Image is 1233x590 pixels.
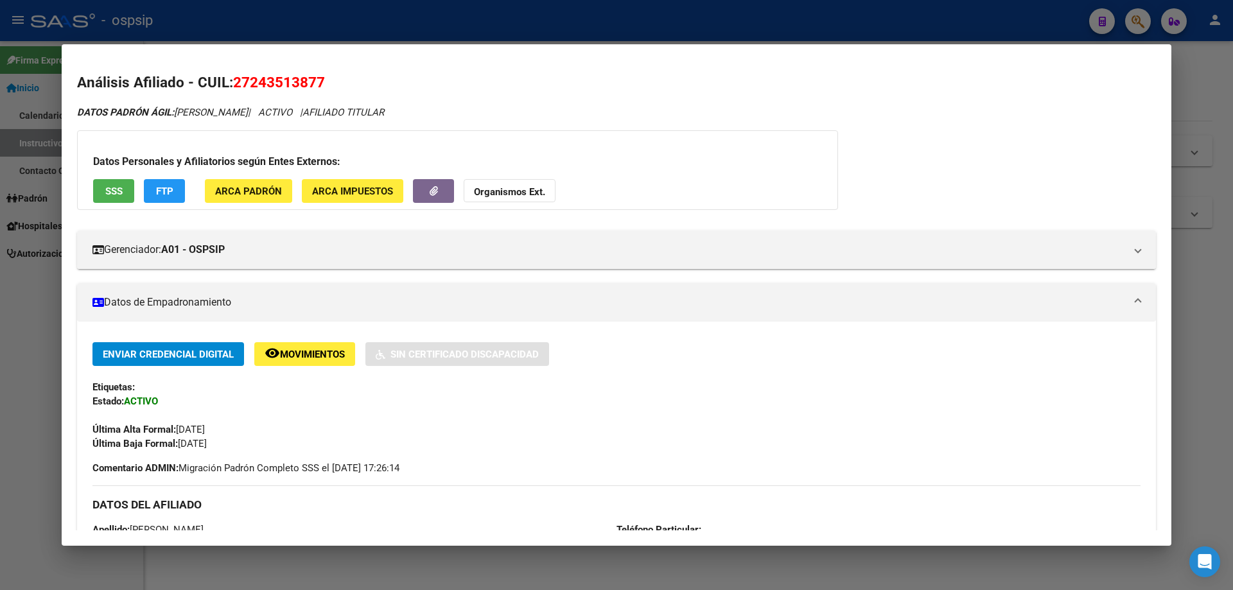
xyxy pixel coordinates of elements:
strong: Apellido: [92,524,130,535]
span: Migración Padrón Completo SSS el [DATE] 17:26:14 [92,461,399,475]
button: ARCA Impuestos [302,179,403,203]
span: SSS [105,186,123,197]
button: Movimientos [254,342,355,366]
strong: Teléfono Particular: [616,524,701,535]
span: ARCA Padrón [215,186,282,197]
span: FTP [156,186,173,197]
span: [DATE] [92,438,207,449]
button: ARCA Padrón [205,179,292,203]
mat-expansion-panel-header: Datos de Empadronamiento [77,283,1156,322]
span: ARCA Impuestos [312,186,393,197]
span: Enviar Credencial Digital [103,349,234,360]
mat-panel-title: Datos de Empadronamiento [92,295,1125,310]
strong: Organismos Ext. [474,186,545,198]
strong: A01 - OSPSIP [161,242,225,257]
button: Sin Certificado Discapacidad [365,342,549,366]
button: SSS [93,179,134,203]
span: [DATE] [92,424,205,435]
button: FTP [144,179,185,203]
span: Sin Certificado Discapacidad [390,349,539,360]
span: 27243513877 [233,74,325,91]
strong: Comentario ADMIN: [92,462,179,474]
h3: Datos Personales y Afiliatorios según Entes Externos: [93,154,822,169]
strong: Última Baja Formal: [92,438,178,449]
strong: Última Alta Formal: [92,424,176,435]
button: Organismos Ext. [464,179,555,203]
strong: Estado: [92,395,124,407]
i: | ACTIVO | [77,107,384,118]
button: Enviar Credencial Digital [92,342,244,366]
strong: DATOS PADRÓN ÁGIL: [77,107,174,118]
strong: Etiquetas: [92,381,135,393]
span: [PERSON_NAME] [92,524,204,535]
span: AFILIADO TITULAR [302,107,384,118]
h3: DATOS DEL AFILIADO [92,498,1141,512]
mat-expansion-panel-header: Gerenciador:A01 - OSPSIP [77,230,1156,269]
span: Movimientos [280,349,345,360]
mat-panel-title: Gerenciador: [92,242,1125,257]
h2: Análisis Afiliado - CUIL: [77,72,1156,94]
span: [PERSON_NAME] [77,107,248,118]
div: Open Intercom Messenger [1189,546,1220,577]
strong: ACTIVO [124,395,158,407]
mat-icon: remove_red_eye [265,345,280,361]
